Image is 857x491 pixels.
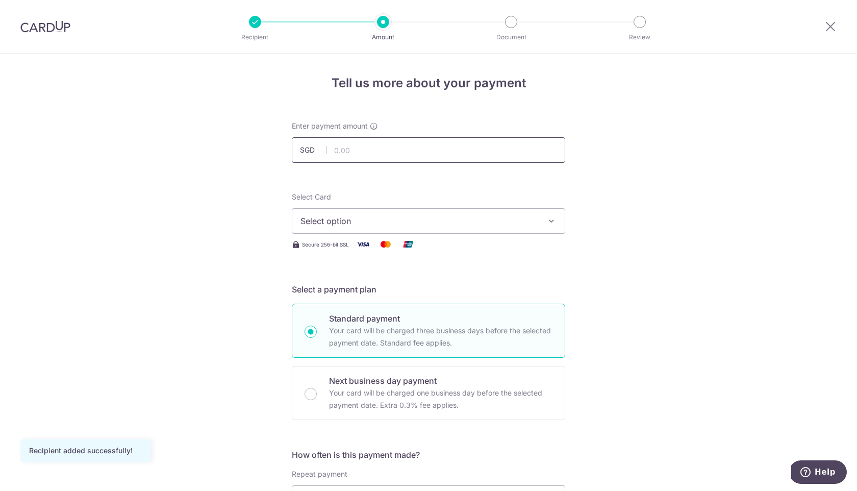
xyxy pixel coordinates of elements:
p: Standard payment [329,312,552,325]
h4: Tell us more about your payment [292,74,565,92]
p: Recipient [217,32,293,42]
h5: Select a payment plan [292,283,565,296]
span: translation missing: en.payables.payment_networks.credit_card.summary.labels.select_card [292,192,331,201]
p: Amount [345,32,421,42]
p: Your card will be charged one business day before the selected payment date. Extra 0.3% fee applies. [329,387,552,411]
img: Union Pay [398,238,418,251]
span: Enter payment amount [292,121,368,131]
img: CardUp [20,20,70,33]
span: Secure 256-bit SSL [302,240,349,249]
span: Select option [300,215,538,227]
img: Mastercard [375,238,396,251]
button: Select option [292,208,565,234]
p: Your card will be charged three business days before the selected payment date. Standard fee appl... [329,325,552,349]
iframe: Opens a widget where you can find more information [791,460,847,486]
span: SGD [300,145,326,155]
input: 0.00 [292,137,565,163]
div: Recipient added successfully! [29,446,142,456]
img: Visa [353,238,373,251]
label: Repeat payment [292,469,347,479]
p: Document [473,32,549,42]
p: Review [602,32,677,42]
p: Next business day payment [329,375,552,387]
h5: How often is this payment made? [292,449,565,461]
